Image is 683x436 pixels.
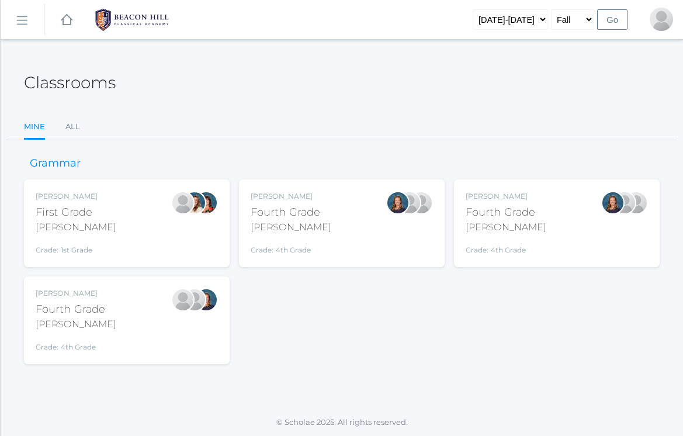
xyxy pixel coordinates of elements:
h3: Grammar [24,158,86,169]
div: Lydia Chaffin [398,191,421,214]
div: Grade: 1st Grade [36,239,116,255]
div: [PERSON_NAME] [36,288,116,299]
h2: Classrooms [24,74,116,92]
div: Grade: 4th Grade [251,239,331,255]
div: [PERSON_NAME] [36,191,116,202]
div: Ellie Bradley [195,288,218,312]
div: Ellie Bradley [601,191,625,214]
div: Fourth Grade [466,205,546,220]
div: Grade: 4th Grade [466,239,546,255]
div: Ellie Bradley [386,191,410,214]
div: First Grade [36,205,116,220]
div: Lydia Chaffin [613,191,636,214]
div: [PERSON_NAME] [36,220,116,234]
a: All [65,115,80,139]
div: [PERSON_NAME] [36,317,116,331]
div: Jaimie Watson [171,191,195,214]
div: Fourth Grade [36,302,116,317]
img: 1_BHCALogos-05.png [88,5,176,34]
div: [PERSON_NAME] [251,191,331,202]
div: [PERSON_NAME] [466,220,546,234]
input: Go [597,9,627,30]
div: Heather Porter [183,288,206,312]
div: [PERSON_NAME] [251,220,331,234]
div: Heather Porter [650,8,673,31]
div: Grade: 4th Grade [36,336,116,352]
p: © Scholae 2025. All rights reserved. [1,417,683,428]
div: Heather Wallock [195,191,218,214]
div: Heather Porter [410,191,433,214]
div: Lydia Chaffin [171,288,195,312]
a: Mine [24,115,45,140]
div: Liv Barber [183,191,206,214]
div: Heather Porter [625,191,648,214]
div: [PERSON_NAME] [466,191,546,202]
div: Fourth Grade [251,205,331,220]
